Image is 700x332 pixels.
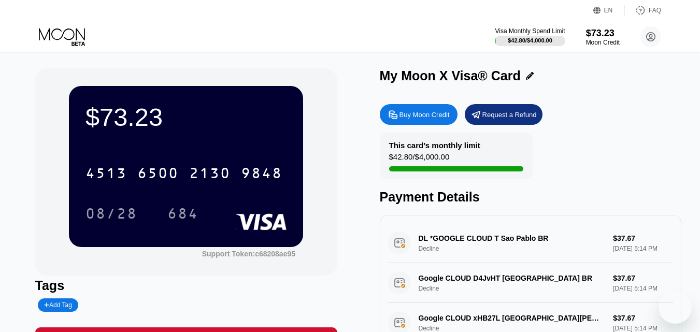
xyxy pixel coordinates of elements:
div: Buy Moon Credit [380,104,458,125]
div: Visa Monthly Spend Limit [495,27,565,35]
div: Visa Monthly Spend Limit$42.80/$4,000.00 [495,27,565,46]
div: Tags [35,278,337,293]
iframe: Knapp för att öppna meddelandefönstret [659,291,692,324]
div: 2130 [189,166,231,183]
div: EN [593,5,625,16]
div: Moon Credit [586,39,620,46]
div: FAQ [649,7,661,14]
div: 9848 [241,166,282,183]
div: Support Token:c68208ae95 [202,250,295,258]
div: Request a Refund [465,104,542,125]
div: Request a Refund [482,110,537,119]
div: $73.23 [586,28,620,39]
div: 684 [160,200,206,226]
div: Support Token: c68208ae95 [202,250,295,258]
div: 6500 [137,166,179,183]
div: 684 [167,207,198,223]
div: EN [604,7,613,14]
div: $42.80 / $4,000.00 [389,152,450,166]
div: This card’s monthly limit [389,141,480,150]
div: 08/28 [78,200,145,226]
div: FAQ [625,5,661,16]
div: Payment Details [380,190,682,205]
div: $42.80 / $4,000.00 [508,37,552,44]
div: Buy Moon Credit [399,110,450,119]
div: $73.23Moon Credit [586,28,620,46]
div: $73.23 [85,103,287,132]
div: 08/28 [85,207,137,223]
div: Add Tag [44,301,72,309]
div: 4513 [85,166,127,183]
div: 4513650021309848 [79,160,289,186]
div: My Moon X Visa® Card [380,68,521,83]
div: Add Tag [38,298,78,312]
